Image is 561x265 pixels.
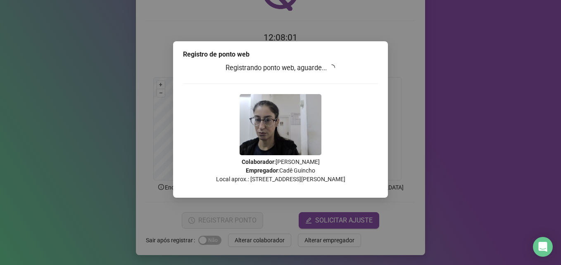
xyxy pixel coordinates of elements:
[242,159,274,165] strong: Colaborador
[183,63,378,73] h3: Registrando ponto web, aguarde...
[533,237,553,257] div: Open Intercom Messenger
[328,64,335,71] span: loading
[240,94,321,155] img: 9k=
[246,167,278,174] strong: Empregador
[183,50,378,59] div: Registro de ponto web
[183,158,378,184] p: : [PERSON_NAME] : Cadê Guincho Local aprox.: [STREET_ADDRESS][PERSON_NAME]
